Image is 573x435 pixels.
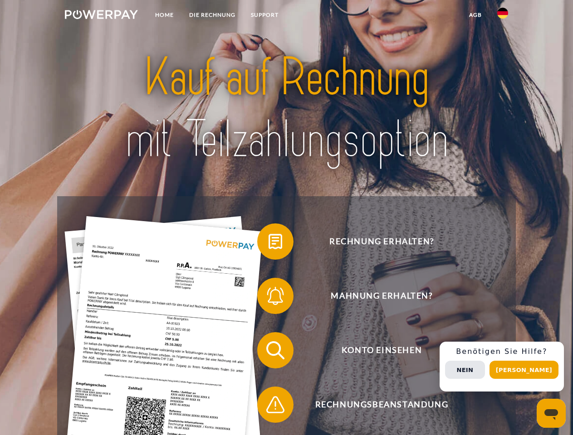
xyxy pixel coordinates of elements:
button: Nein [445,361,485,379]
img: de [497,8,508,19]
button: [PERSON_NAME] [490,361,558,379]
iframe: Schaltfläche zum Öffnen des Messaging-Fensters [537,399,566,428]
img: logo-powerpay-white.svg [65,10,138,19]
button: Konto einsehen [257,332,493,368]
button: Rechnungsbeanstandung [257,387,493,423]
span: Mahnung erhalten? [270,278,493,314]
img: qb_bill.svg [264,230,287,253]
a: Home [147,7,181,23]
a: SUPPORT [243,7,286,23]
img: qb_bell.svg [264,285,287,307]
img: qb_search.svg [264,339,287,362]
a: DIE RECHNUNG [181,7,243,23]
img: qb_warning.svg [264,393,287,416]
div: Schnellhilfe [440,342,564,391]
a: agb [461,7,490,23]
img: title-powerpay_de.svg [87,43,486,174]
button: Mahnung erhalten? [257,278,493,314]
span: Rechnungsbeanstandung [270,387,493,423]
button: Rechnung erhalten? [257,223,493,260]
span: Rechnung erhalten? [270,223,493,260]
span: Konto einsehen [270,332,493,368]
h3: Benötigen Sie Hilfe? [445,347,558,356]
